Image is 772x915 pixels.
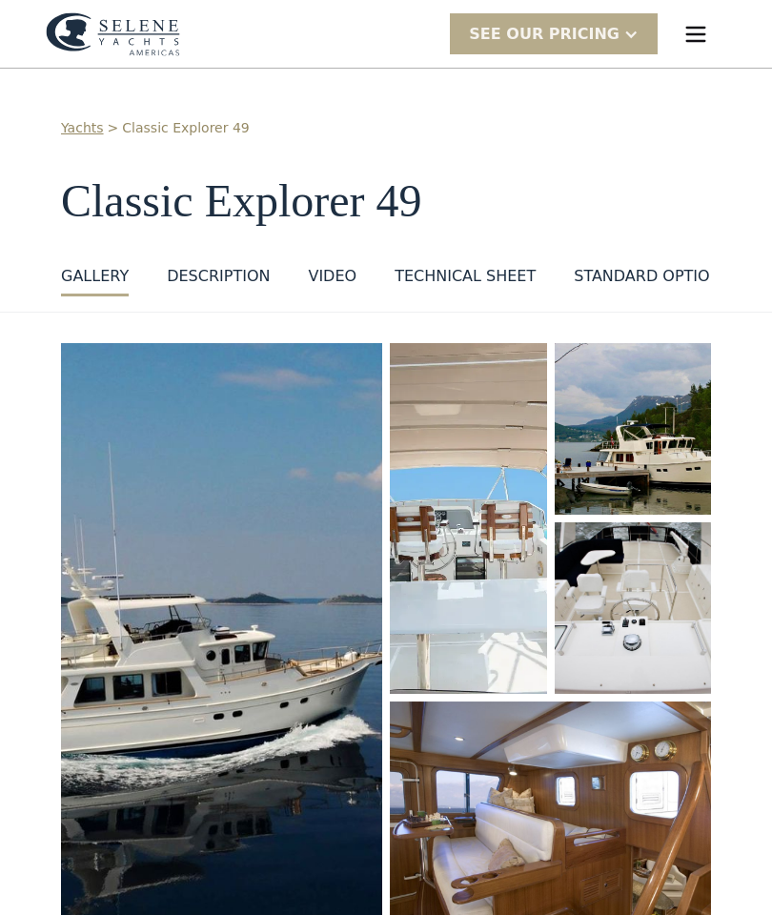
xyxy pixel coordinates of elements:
[555,522,712,694] a: open lightbox
[61,176,711,227] h1: Classic Explorer 49
[167,265,270,296] a: DESCRIPTION
[61,265,129,296] a: GALLERY
[555,522,712,694] img: 50 foot motor yacht
[61,118,104,138] a: Yachts
[390,343,547,694] a: open lightbox
[665,4,726,65] div: menu
[167,265,270,288] div: DESCRIPTION
[395,265,536,296] a: Technical sheet
[555,343,712,515] img: 50 foot motor yacht
[46,12,180,56] img: logo
[469,23,620,46] div: SEE Our Pricing
[574,265,731,288] div: standard options
[450,13,658,54] div: SEE Our Pricing
[61,265,129,288] div: GALLERY
[555,343,712,515] a: open lightbox
[46,12,180,56] a: home
[108,118,119,138] div: >
[308,265,356,296] a: VIDEO
[574,265,731,296] a: standard options
[395,265,536,288] div: Technical sheet
[308,265,356,288] div: VIDEO
[122,118,249,138] a: Classic Explorer 49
